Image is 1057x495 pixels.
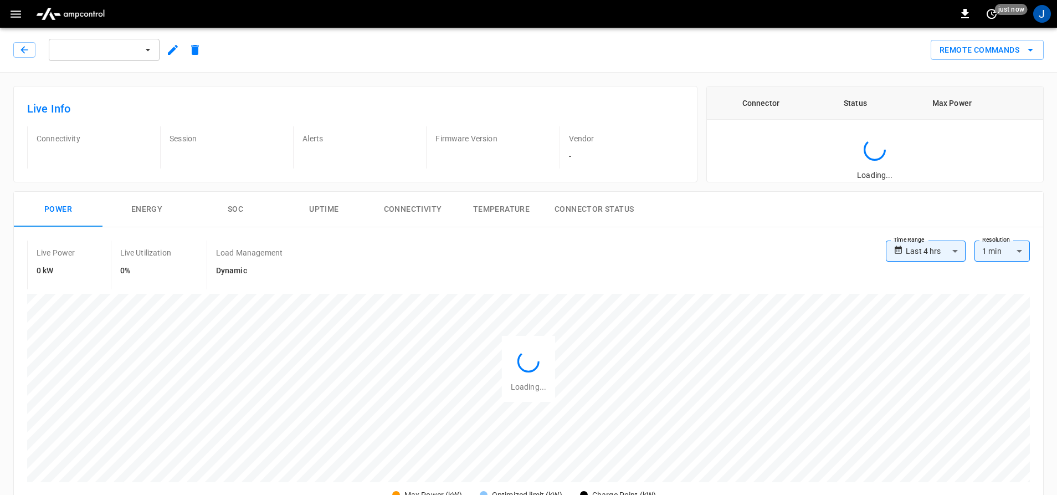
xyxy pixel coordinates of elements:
button: Temperature [457,192,546,227]
label: Time Range [894,236,925,244]
th: Status [815,86,895,120]
p: Connectivity [37,133,151,144]
p: Alerts [302,133,417,144]
h6: 0% [120,265,171,277]
button: Uptime [280,192,368,227]
p: Load Management [216,247,283,258]
div: 1 min [974,241,1030,262]
div: profile-icon [1033,5,1051,23]
button: Remote Commands [931,40,1044,60]
div: remote commands options [931,40,1044,60]
button: set refresh interval [983,5,1000,23]
span: Loading... [857,171,892,180]
button: Power [14,192,102,227]
th: Max Power [896,86,1008,120]
span: Loading... [511,382,546,391]
img: ampcontrol.io logo [32,3,109,24]
button: SOC [191,192,280,227]
label: Resolution [982,236,1010,244]
p: Live Utilization [120,247,171,258]
span: just now [995,4,1028,15]
p: Live Power [37,247,75,258]
h6: Live Info [27,100,684,118]
h6: Dynamic [216,265,283,277]
button: Connector Status [546,192,643,227]
p: Vendor [569,133,684,144]
table: connector table [707,86,1043,120]
th: Connector [707,86,815,120]
p: Session [170,133,284,144]
button: Energy [102,192,191,227]
p: - [569,151,684,162]
button: Connectivity [368,192,457,227]
p: Firmware Version [435,133,550,144]
div: Last 4 hrs [906,241,966,262]
h6: 0 kW [37,265,75,277]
